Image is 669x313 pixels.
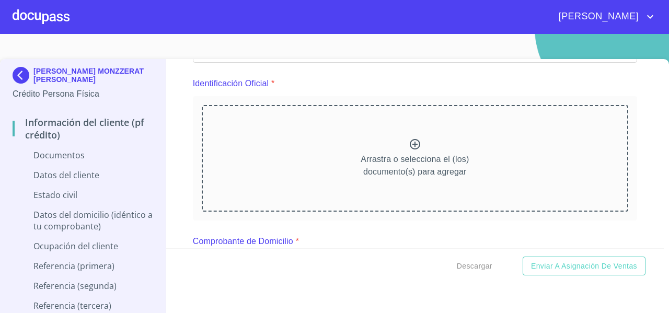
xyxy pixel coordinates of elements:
[531,260,637,273] span: Enviar a Asignación de Ventas
[551,8,656,25] button: account of current user
[13,67,33,84] img: Docupass spot blue
[551,8,644,25] span: [PERSON_NAME]
[13,67,153,88] div: [PERSON_NAME] MONZZERAT [PERSON_NAME]
[13,209,153,232] p: Datos del domicilio (idéntico a tu comprobante)
[13,240,153,252] p: Ocupación del Cliente
[193,235,293,248] p: Comprobante de Domicilio
[361,153,469,178] p: Arrastra o selecciona el (los) documento(s) para agregar
[13,300,153,311] p: Referencia (tercera)
[13,169,153,181] p: Datos del cliente
[523,257,645,276] button: Enviar a Asignación de Ventas
[457,260,492,273] span: Descargar
[13,88,153,100] p: Crédito Persona Física
[13,149,153,161] p: Documentos
[13,116,153,141] p: Información del cliente (PF crédito)
[13,189,153,201] p: Estado Civil
[453,257,497,276] button: Descargar
[13,260,153,272] p: Referencia (primera)
[33,67,153,84] p: [PERSON_NAME] MONZZERAT [PERSON_NAME]
[193,77,269,90] p: Identificación Oficial
[13,280,153,292] p: Referencia (segunda)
